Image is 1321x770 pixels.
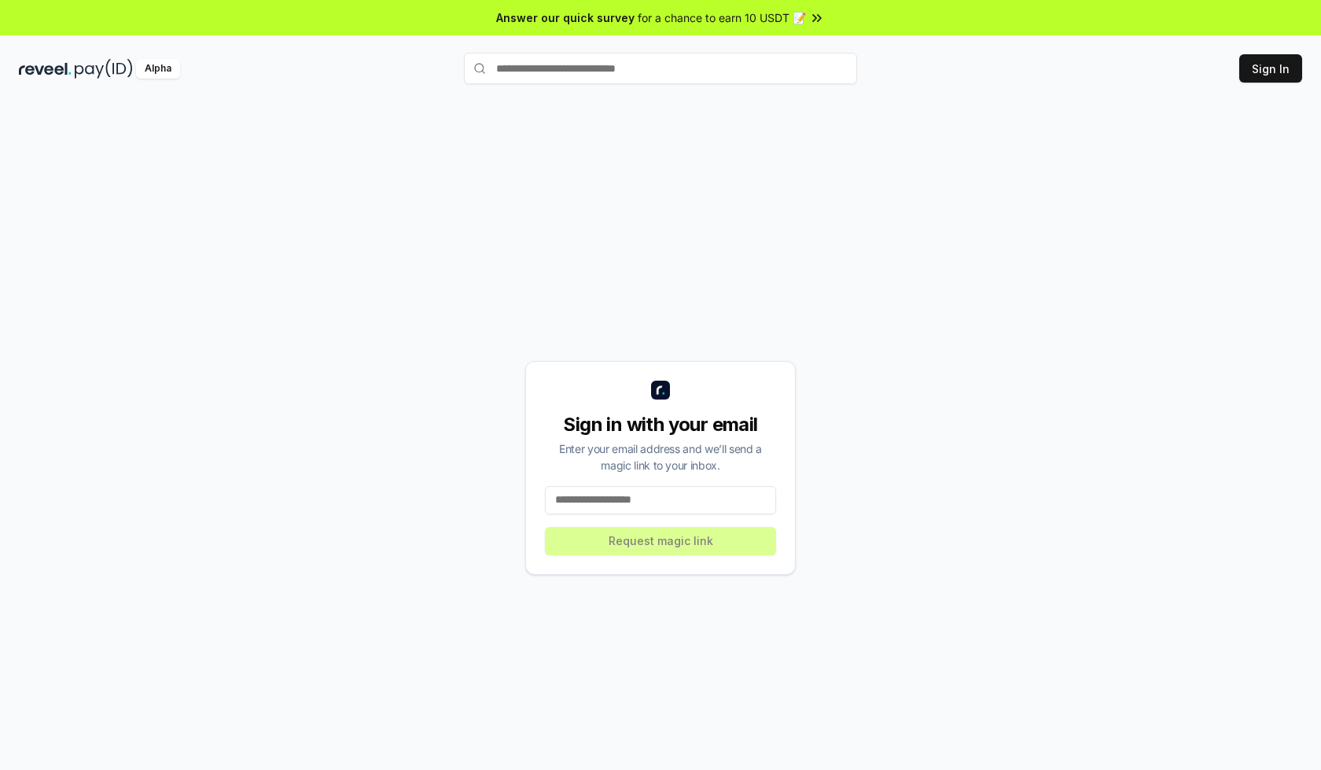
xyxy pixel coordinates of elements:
[651,381,670,400] img: logo_small
[545,412,776,437] div: Sign in with your email
[136,59,180,79] div: Alpha
[545,440,776,473] div: Enter your email address and we’ll send a magic link to your inbox.
[496,9,635,26] span: Answer our quick survey
[1239,54,1302,83] button: Sign In
[638,9,806,26] span: for a chance to earn 10 USDT 📝
[19,59,72,79] img: reveel_dark
[75,59,133,79] img: pay_id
